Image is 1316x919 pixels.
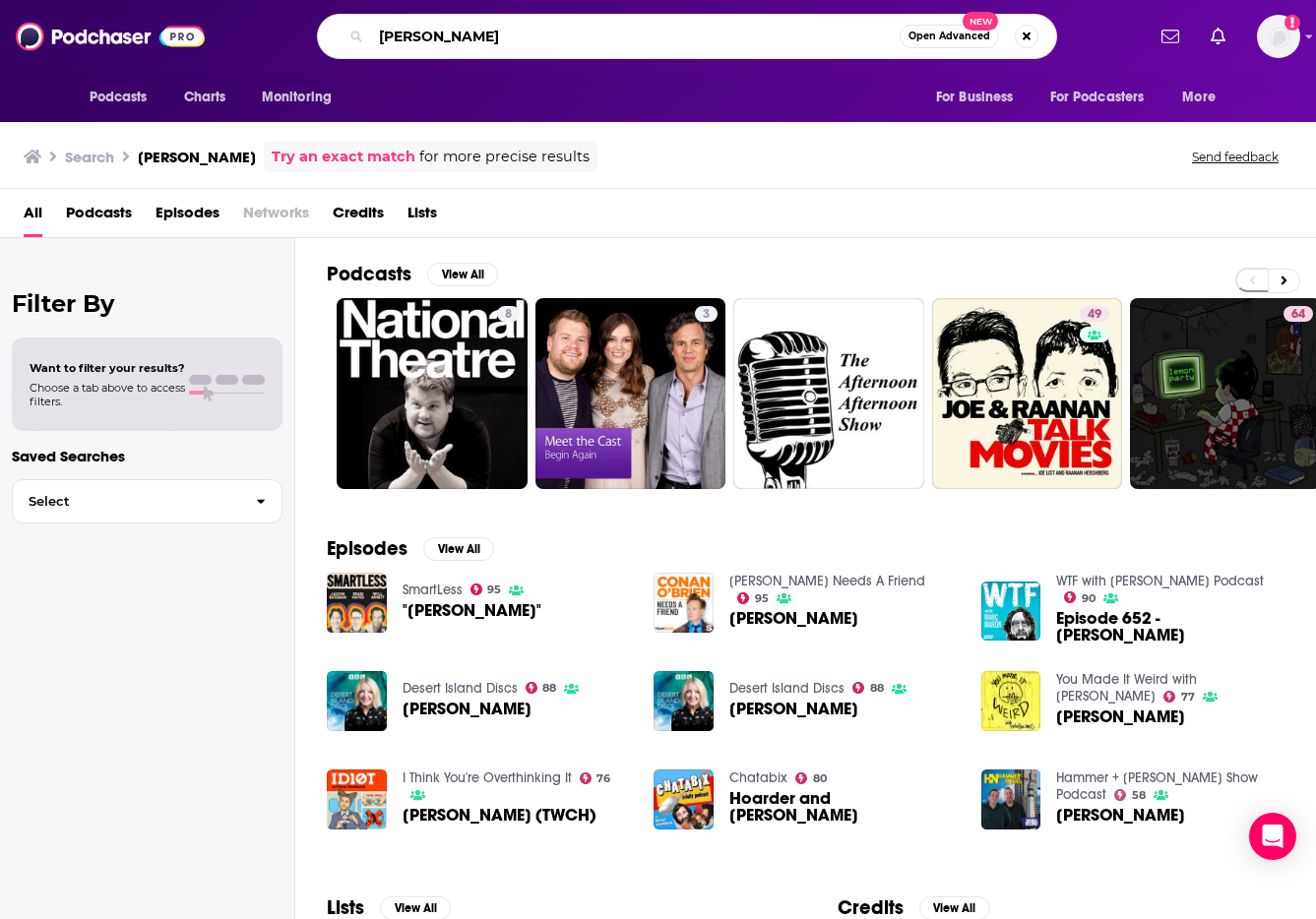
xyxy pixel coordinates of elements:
a: 80 [795,772,827,784]
span: 64 [1291,305,1305,325]
span: Episode 652 - [PERSON_NAME] [1056,610,1285,643]
a: All [24,197,42,237]
span: 88 [870,684,884,693]
a: EpisodesView All [327,536,494,561]
a: 8 [497,306,520,322]
span: Networks [243,197,309,237]
span: [PERSON_NAME] (TWCH) [403,807,596,824]
button: View All [423,537,494,561]
a: Podcasts [66,197,132,237]
span: 95 [755,594,769,603]
button: Select [12,479,282,523]
button: open menu [1037,79,1173,116]
span: [PERSON_NAME] [1056,708,1185,725]
img: Episode 652 - James Corden [981,582,1041,642]
a: I Think You're Overthinking It [403,769,572,786]
a: James Corden [729,701,858,717]
span: Charts [184,84,226,111]
p: Saved Searches [12,447,282,465]
span: Logged in as rowan.sullivan [1257,15,1300,58]
span: Lists [407,197,437,237]
a: Hoarder and James Corden [729,790,958,824]
a: James Corden [981,769,1041,829]
img: "James Corden" [327,573,387,633]
img: James Corden [327,671,387,731]
a: Episode 652 - James Corden [1056,610,1285,643]
a: 3 [695,306,718,322]
span: For Podcasters [1050,84,1145,111]
a: You Made It Weird with Pete Holmes [1056,671,1197,705]
a: 49 [932,298,1123,489]
a: Credits [333,197,384,237]
h2: Podcasts [327,262,411,286]
span: Want to filter your results? [30,361,185,375]
button: View All [427,263,498,286]
a: Chatabix [729,769,787,786]
a: 8 [337,298,528,489]
a: James Corden [403,701,532,717]
a: 77 [1163,691,1195,703]
span: for more precise results [419,146,590,168]
span: Hoarder and [PERSON_NAME] [729,790,958,824]
a: SmartLess [403,582,463,598]
a: James Corden [729,610,858,627]
a: "James Corden" [403,602,541,619]
a: 49 [1080,306,1109,322]
span: For Business [936,84,1014,111]
span: 80 [813,774,827,783]
a: PodcastsView All [327,262,498,286]
button: open menu [922,79,1038,116]
a: 3 [535,298,726,489]
div: Open Intercom Messenger [1249,813,1296,860]
img: James Corden [654,671,714,731]
h2: Filter By [12,289,282,318]
a: 88 [526,682,557,694]
img: Hoarder and James Corden [654,769,714,829]
span: "[PERSON_NAME]" [403,602,541,619]
a: Episodes [156,197,219,237]
span: [PERSON_NAME] [1056,807,1185,824]
a: Charts [171,79,238,116]
a: James Corden [1056,708,1185,725]
a: Desert Island Discs [403,680,518,697]
span: Podcasts [90,84,148,111]
button: Show profile menu [1257,15,1300,58]
a: Try an exact match [272,146,415,168]
a: 90 [1064,591,1096,603]
span: Open Advanced [909,31,990,41]
div: Search podcasts, credits, & more... [317,14,1057,59]
img: Podchaser - Follow, Share and Rate Podcasts [16,18,205,55]
a: 58 [1114,789,1146,801]
span: 3 [703,305,710,325]
a: Show notifications dropdown [1203,20,1233,53]
a: WTF with Marc Maron Podcast [1056,573,1264,589]
img: James Corden [981,671,1041,731]
span: 76 [596,774,610,783]
span: More [1182,84,1216,111]
a: 76 [580,772,611,784]
button: Send feedback [1186,149,1285,165]
a: 88 [852,682,884,694]
a: James Corden (TWCH) [403,807,596,824]
a: 95 [470,583,502,595]
span: [PERSON_NAME] [729,610,858,627]
span: Choose a tab above to access filters. [30,381,185,408]
h3: [PERSON_NAME] [138,148,256,166]
button: open menu [76,79,173,116]
a: Show notifications dropdown [1154,20,1187,53]
a: Desert Island Discs [729,680,845,697]
img: James Corden (TWCH) [327,769,387,829]
h2: Episodes [327,536,407,561]
button: Open AdvancedNew [900,25,999,48]
span: 49 [1088,305,1101,325]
